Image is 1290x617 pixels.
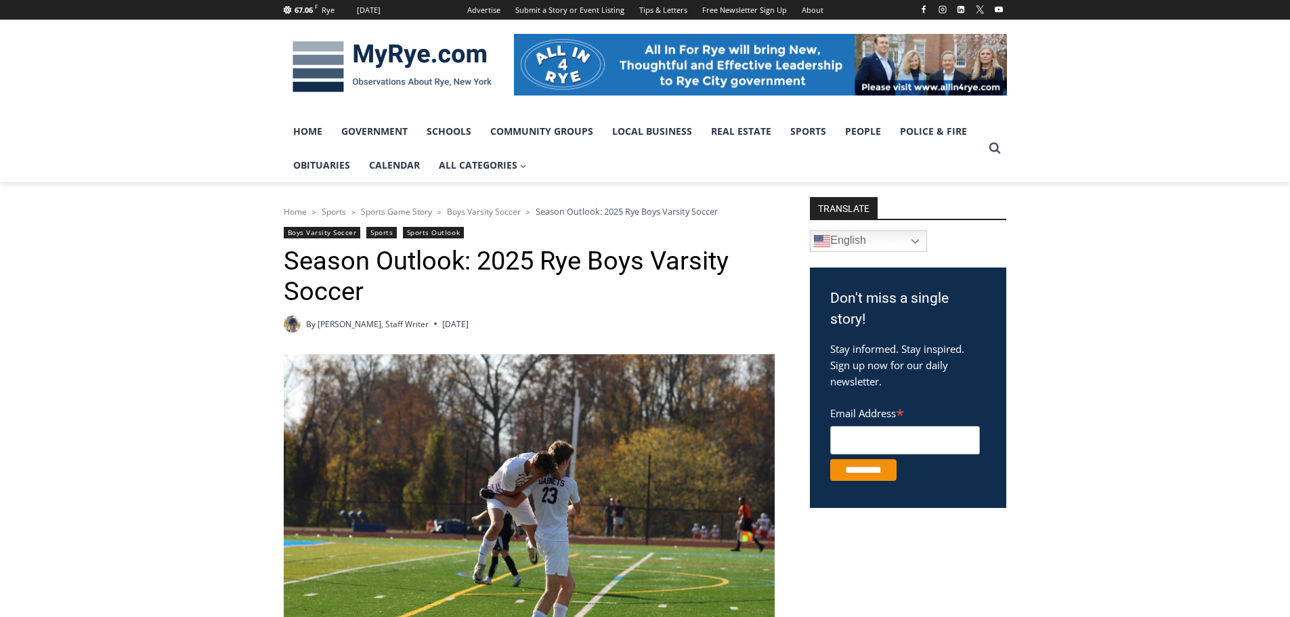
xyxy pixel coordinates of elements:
[526,207,530,217] span: >
[603,114,702,148] a: Local Business
[361,206,432,217] a: Sports Game Story
[814,233,830,249] img: en
[332,114,417,148] a: Government
[366,227,397,238] a: Sports
[429,148,536,182] a: All Categories
[284,32,500,102] img: MyRye.com
[322,4,335,16] div: Rye
[830,400,980,424] label: Email Address
[810,197,878,219] strong: TRANSLATE
[284,316,301,333] a: Author image
[972,1,988,18] a: X
[284,205,775,218] nav: Breadcrumbs
[318,318,429,330] a: [PERSON_NAME], Staff Writer
[284,114,332,148] a: Home
[315,3,318,10] span: F
[284,114,983,183] nav: Primary Navigation
[284,148,360,182] a: Obituaries
[890,114,976,148] a: Police & Fire
[514,34,1007,95] img: All in for Rye
[360,148,429,182] a: Calendar
[351,207,356,217] span: >
[836,114,890,148] a: People
[991,1,1007,18] a: YouTube
[830,288,986,331] h3: Don't miss a single story!
[934,1,951,18] a: Instagram
[439,158,527,173] span: All Categories
[284,246,775,307] h1: Season Outlook: 2025 Rye Boys Varsity Soccer
[312,207,316,217] span: >
[781,114,836,148] a: Sports
[306,318,316,331] span: By
[536,205,718,217] span: Season Outlook: 2025 Rye Boys Varsity Soccer
[810,230,927,252] a: English
[322,206,346,217] a: Sports
[437,207,442,217] span: >
[417,114,481,148] a: Schools
[830,341,986,389] p: Stay informed. Stay inspired. Sign up now for our daily newsletter.
[357,4,381,16] div: [DATE]
[983,136,1007,161] button: View Search Form
[953,1,969,18] a: Linkedin
[702,114,781,148] a: Real Estate
[295,5,313,15] span: 67.06
[916,1,932,18] a: Facebook
[442,318,469,331] time: [DATE]
[284,206,307,217] a: Home
[481,114,603,148] a: Community Groups
[284,227,361,238] a: Boys Varsity Soccer
[447,206,521,217] a: Boys Varsity Soccer
[284,316,301,333] img: (PHOTO: MyRye.com 2024 Head Intern, Editor and now Staff Writer Charlie Morris. Contributed.)Char...
[403,227,464,238] a: Sports Outlook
